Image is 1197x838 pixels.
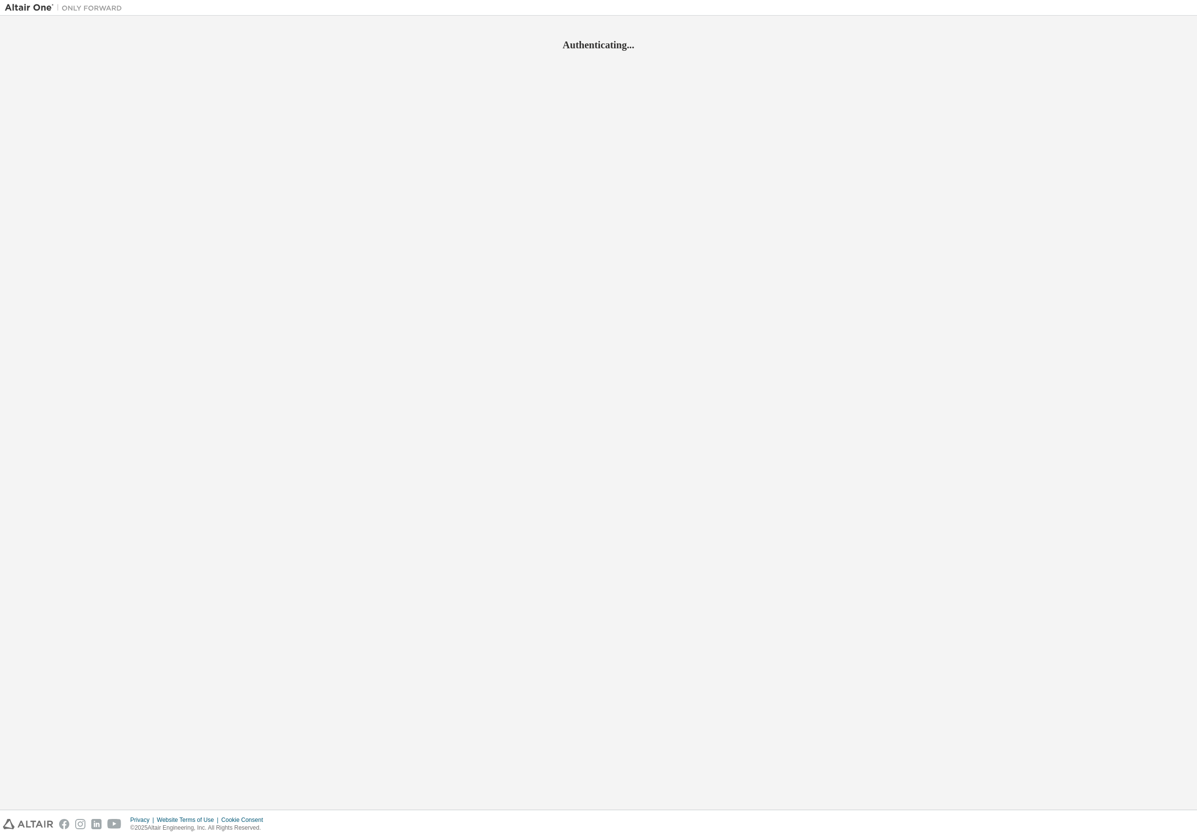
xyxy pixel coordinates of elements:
img: Altair One [5,3,127,13]
img: altair_logo.svg [3,819,53,829]
p: © 2025 Altair Engineering, Inc. All Rights Reserved. [130,824,269,832]
div: Privacy [130,816,157,824]
img: linkedin.svg [91,819,102,829]
h2: Authenticating... [5,39,1192,51]
img: youtube.svg [107,819,122,829]
div: Website Terms of Use [157,816,221,824]
div: Cookie Consent [221,816,268,824]
img: instagram.svg [75,819,85,829]
img: facebook.svg [59,819,69,829]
